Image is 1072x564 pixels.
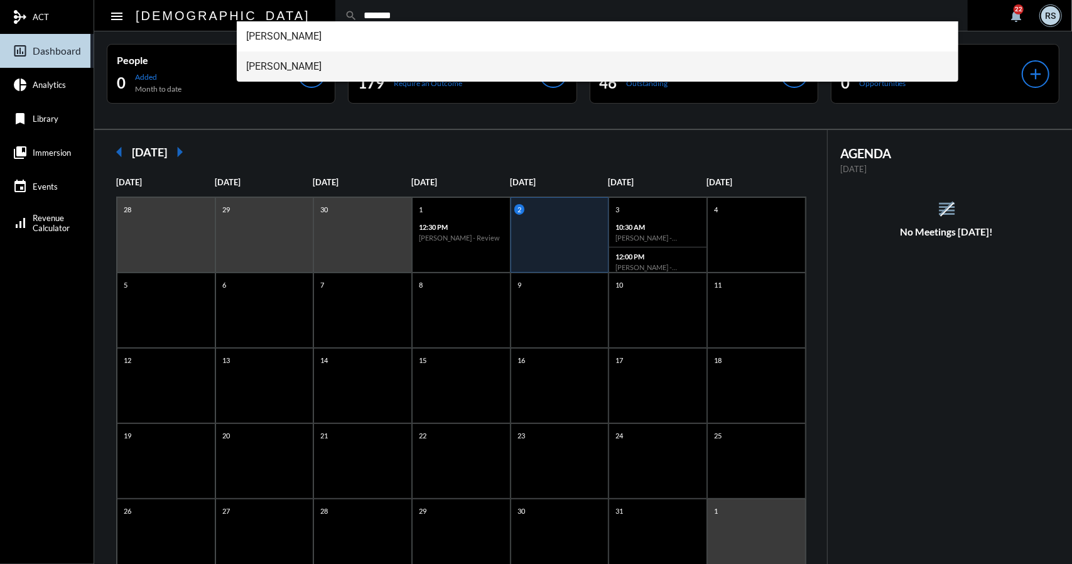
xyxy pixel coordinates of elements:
p: [DATE] [707,177,805,187]
p: 28 [317,506,331,516]
p: 14 [317,355,331,366]
mat-icon: reorder [936,198,957,219]
p: 7 [317,279,327,290]
p: 18 [711,355,725,366]
p: 19 [121,430,134,441]
mat-icon: Side nav toggle icon [109,9,124,24]
p: [DATE] [840,164,1053,174]
p: [DATE] [411,177,510,187]
p: 21 [317,430,331,441]
mat-icon: search [345,9,357,22]
p: 26 [121,506,134,516]
p: 12:30 PM [419,223,504,231]
p: 29 [219,204,233,215]
p: [DATE] [510,177,609,187]
div: 22 [1014,4,1024,14]
mat-icon: arrow_right [167,139,192,165]
h2: [DATE] [132,145,167,159]
p: 16 [514,355,528,366]
span: [PERSON_NAME] [247,21,949,52]
mat-icon: signal_cellular_alt [13,215,28,230]
span: Analytics [33,80,66,90]
h2: AGENDA [840,146,1053,161]
span: Dashboard [33,45,81,57]
p: 10 [612,279,626,290]
h6: [PERSON_NAME] - [PERSON_NAME] - Controllables [615,234,700,242]
p: 1 [416,204,426,215]
p: 4 [711,204,721,215]
p: 5 [121,279,131,290]
p: 30 [514,506,528,516]
mat-icon: add [1027,65,1044,83]
p: 20 [219,430,233,441]
p: 12 [121,355,134,366]
p: 10:30 AM [615,223,700,231]
p: Opportunities [859,79,906,88]
p: People [117,54,298,66]
p: 30 [317,204,331,215]
p: 27 [219,506,233,516]
span: Revenue Calculator [33,213,70,233]
p: [DATE] [608,177,707,187]
h2: 46 [600,73,617,93]
mat-icon: arrow_left [107,139,132,165]
h2: 0 [117,73,126,93]
p: 6 [219,279,229,290]
h6: [PERSON_NAME] - Possibility [615,263,700,271]
h5: No Meetings [DATE]! [828,226,1066,237]
p: 12:00 PM [615,252,700,261]
span: Immersion [33,148,71,158]
mat-icon: event [13,179,28,194]
p: 29 [416,506,430,516]
p: 2 [514,204,524,215]
p: 9 [514,279,524,290]
p: 1 [711,506,721,516]
p: 8 [416,279,426,290]
mat-icon: mediation [13,9,28,24]
h2: [DEMOGRAPHIC_DATA] [136,6,310,26]
p: 13 [219,355,233,366]
span: [PERSON_NAME] [247,52,949,82]
p: 23 [514,430,528,441]
p: [DATE] [116,177,215,187]
p: [DATE] [215,177,313,187]
mat-icon: pie_chart [13,77,28,92]
span: ACT [33,12,49,22]
h2: 0 [841,73,850,93]
p: Month to date [135,84,181,94]
button: Toggle sidenav [104,3,129,28]
span: Library [33,114,58,124]
p: Added [135,72,181,82]
p: 25 [711,430,725,441]
p: [DATE] [313,177,411,187]
mat-icon: notifications [1009,8,1024,23]
p: 3 [612,204,622,215]
p: Require an Outcome [394,79,462,88]
p: 31 [612,506,626,516]
p: 11 [711,279,725,290]
h6: [PERSON_NAME] - Review [419,234,504,242]
p: 15 [416,355,430,366]
p: 17 [612,355,626,366]
p: 22 [416,430,430,441]
mat-icon: collections_bookmark [13,145,28,160]
p: 28 [121,204,134,215]
mat-icon: bookmark [13,111,28,126]
mat-icon: insert_chart_outlined [13,43,28,58]
p: 24 [612,430,626,441]
div: RS [1041,6,1060,25]
p: Outstanding [627,79,668,88]
h2: 179 [358,73,384,93]
span: Events [33,182,58,192]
